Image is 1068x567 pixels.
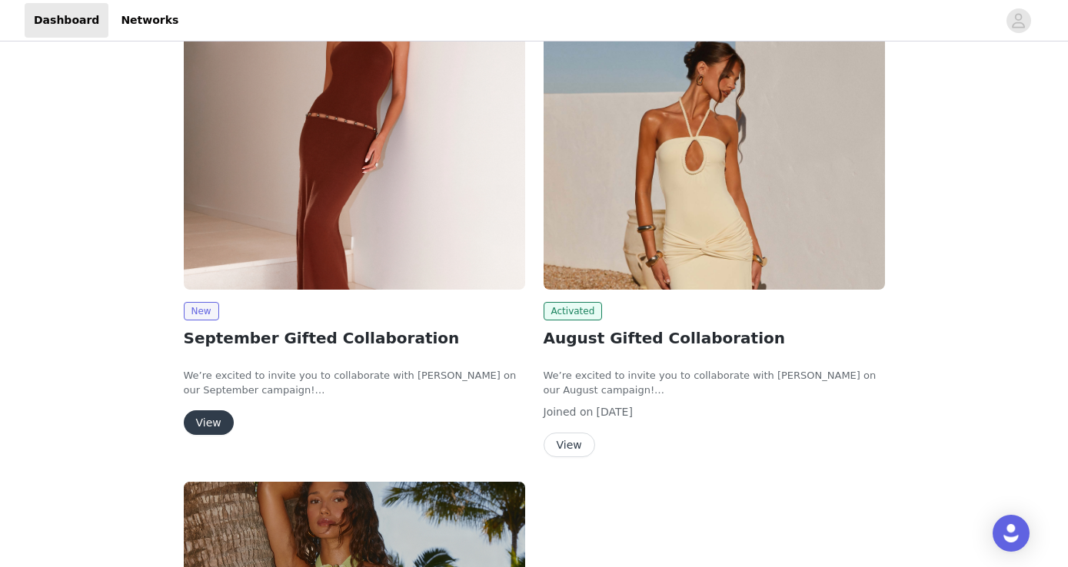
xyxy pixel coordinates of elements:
[544,439,595,451] a: View
[184,34,525,290] img: Peppermayo AUS
[544,406,594,418] span: Joined on
[184,327,525,350] h2: September Gifted Collaboration
[993,515,1030,552] div: Open Intercom Messenger
[111,3,188,38] a: Networks
[597,406,633,418] span: [DATE]
[544,34,885,290] img: Peppermayo AUS
[544,302,603,320] span: Activated
[184,410,234,435] button: View
[184,302,219,320] span: New
[25,3,108,38] a: Dashboard
[544,368,885,398] p: We’re excited to invite you to collaborate with [PERSON_NAME] on our August campaign!
[184,368,525,398] p: We’re excited to invite you to collaborate with [PERSON_NAME] on our September campaign!
[184,417,234,429] a: View
[544,327,885,350] h2: August Gifted Collaboration
[544,433,595,457] button: View
[1011,8,1026,33] div: avatar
